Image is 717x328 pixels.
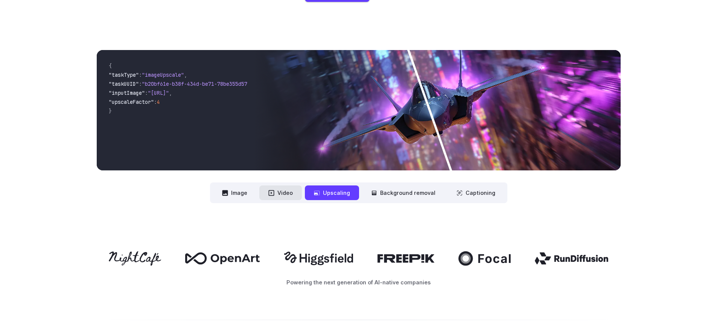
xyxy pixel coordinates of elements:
span: { [109,62,112,69]
span: "imageUpscale" [142,71,184,78]
span: : [154,99,157,105]
span: "taskUUID" [109,80,139,87]
span: "[URL]" [148,90,169,96]
button: Video [259,185,302,200]
img: Futuristic stealth jet streaking through a neon-lit cityscape with glowing purple exhaust [254,50,620,170]
span: : [145,90,148,96]
span: "taskType" [109,71,139,78]
span: } [109,108,112,114]
span: , [184,71,187,78]
button: Background removal [362,185,445,200]
button: Image [213,185,256,200]
span: "inputImage" [109,90,145,96]
button: Captioning [448,185,504,200]
span: "upscaleFactor" [109,99,154,105]
span: "b20bf61e-b38f-434d-be71-78be355d5795" [142,80,256,87]
p: Powering the next generation of AI-native companies [97,278,621,287]
span: : [139,80,142,87]
span: 4 [157,99,160,105]
span: , [169,90,172,96]
span: : [139,71,142,78]
button: Upscaling [305,185,359,200]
